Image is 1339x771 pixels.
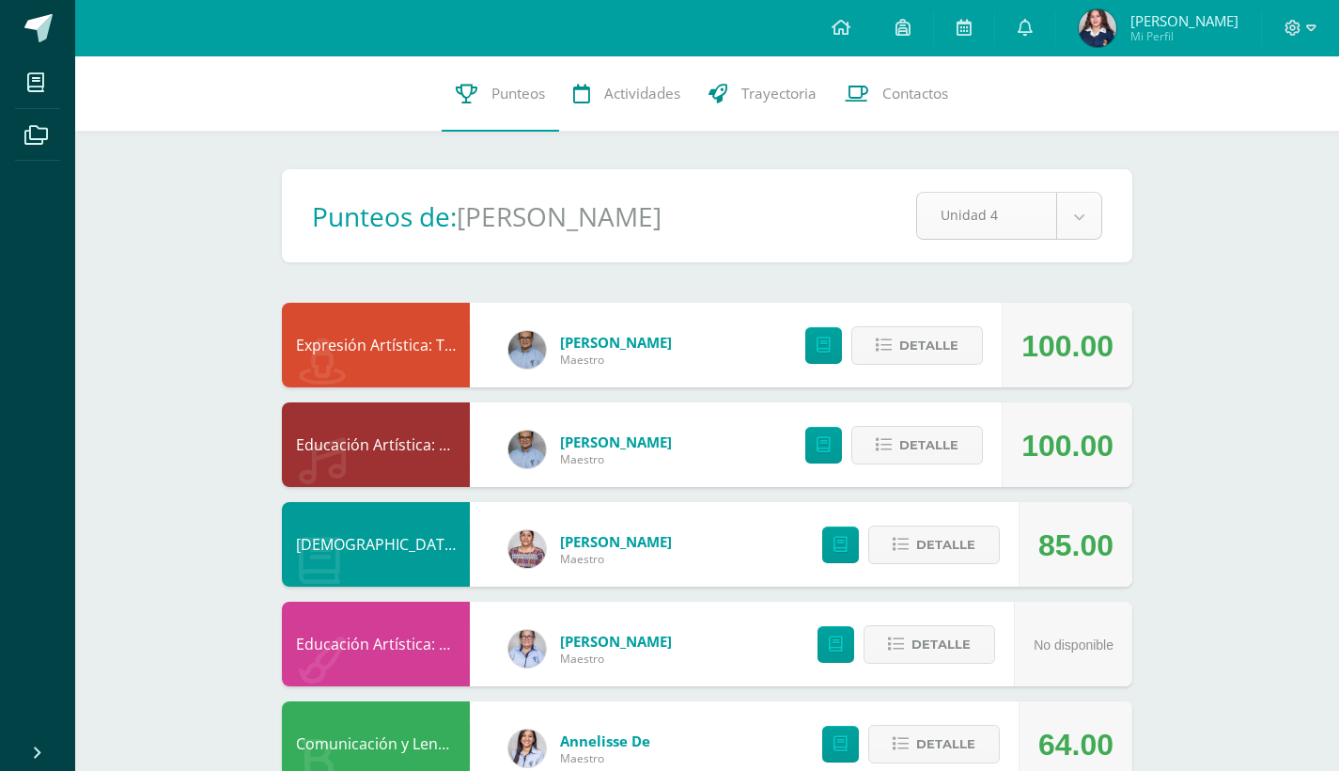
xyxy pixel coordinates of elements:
[882,84,948,103] span: Contactos
[1130,11,1238,30] span: [PERSON_NAME]
[868,526,1000,564] button: Detalle
[851,326,983,365] button: Detalle
[282,303,470,387] div: Expresión Artística: Teatro
[741,84,817,103] span: Trayectoria
[491,84,545,103] span: Punteos
[282,502,470,587] div: Evangelización
[868,725,1000,763] button: Detalle
[916,527,975,562] span: Detalle
[1130,28,1238,44] span: Mi Perfil
[560,433,672,451] span: [PERSON_NAME]
[312,198,457,234] h1: Punteos de:
[911,627,971,662] span: Detalle
[457,198,662,234] h1: [PERSON_NAME]
[508,530,546,568] img: 7f600a662924718df360360cce82d692.png
[508,331,546,369] img: c0a26e2fe6bfcdf9029544cd5cc8fd3b.png
[560,732,650,750] span: Annelisse De
[694,56,831,132] a: Trayectoria
[282,602,470,686] div: Educación Artística: Artes Visuales
[917,193,1101,239] a: Unidad 4
[916,727,975,762] span: Detalle
[560,632,672,651] span: [PERSON_NAME]
[442,56,559,132] a: Punteos
[831,56,962,132] a: Contactos
[508,730,546,767] img: 856922c122c96dd4492acfa029e91394.png
[1021,403,1113,488] div: 100.00
[1034,637,1113,653] span: No disponible
[508,630,546,668] img: a19da184a6dd3418ee17da1f5f2698ae.png
[864,625,995,664] button: Detalle
[851,426,983,464] button: Detalle
[604,84,680,103] span: Actividades
[1038,503,1113,588] div: 85.00
[559,56,694,132] a: Actividades
[560,451,672,467] span: Maestro
[560,651,672,667] span: Maestro
[560,750,650,766] span: Maestro
[1021,304,1113,388] div: 100.00
[1079,9,1116,47] img: cbf34b3e304673139cc2c1c2542a5fd0.png
[560,352,672,368] span: Maestro
[941,193,1033,237] span: Unidad 4
[282,402,470,487] div: Educación Artística: Educación Musical
[899,428,958,463] span: Detalle
[560,551,672,567] span: Maestro
[560,333,672,352] span: [PERSON_NAME]
[899,328,958,363] span: Detalle
[560,532,672,551] span: [PERSON_NAME]
[508,431,546,468] img: c0a26e2fe6bfcdf9029544cd5cc8fd3b.png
